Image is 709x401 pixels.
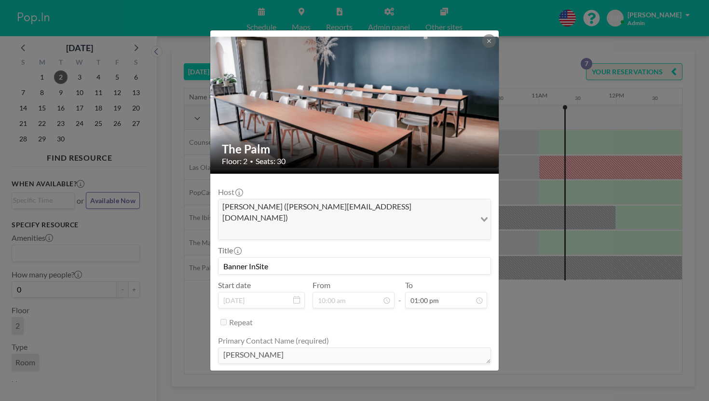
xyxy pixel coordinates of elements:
input: Search for option [219,225,475,237]
span: - [398,284,401,305]
label: Primary Contact Name (required) [218,336,329,346]
label: Host [218,187,242,197]
span: • [250,158,253,165]
span: Seats: 30 [256,156,286,166]
label: From [313,280,330,290]
span: Floor: 2 [222,156,247,166]
label: Repeat [229,318,253,327]
img: 537.png [210,37,500,168]
label: Start date [218,280,251,290]
h2: The Palm [222,142,488,156]
div: Search for option [218,199,491,239]
label: To [405,280,413,290]
input: (No title) [218,258,491,274]
span: [PERSON_NAME] ([PERSON_NAME][EMAIL_ADDRESS][DOMAIN_NAME]) [220,201,474,223]
label: Title [218,246,241,255]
